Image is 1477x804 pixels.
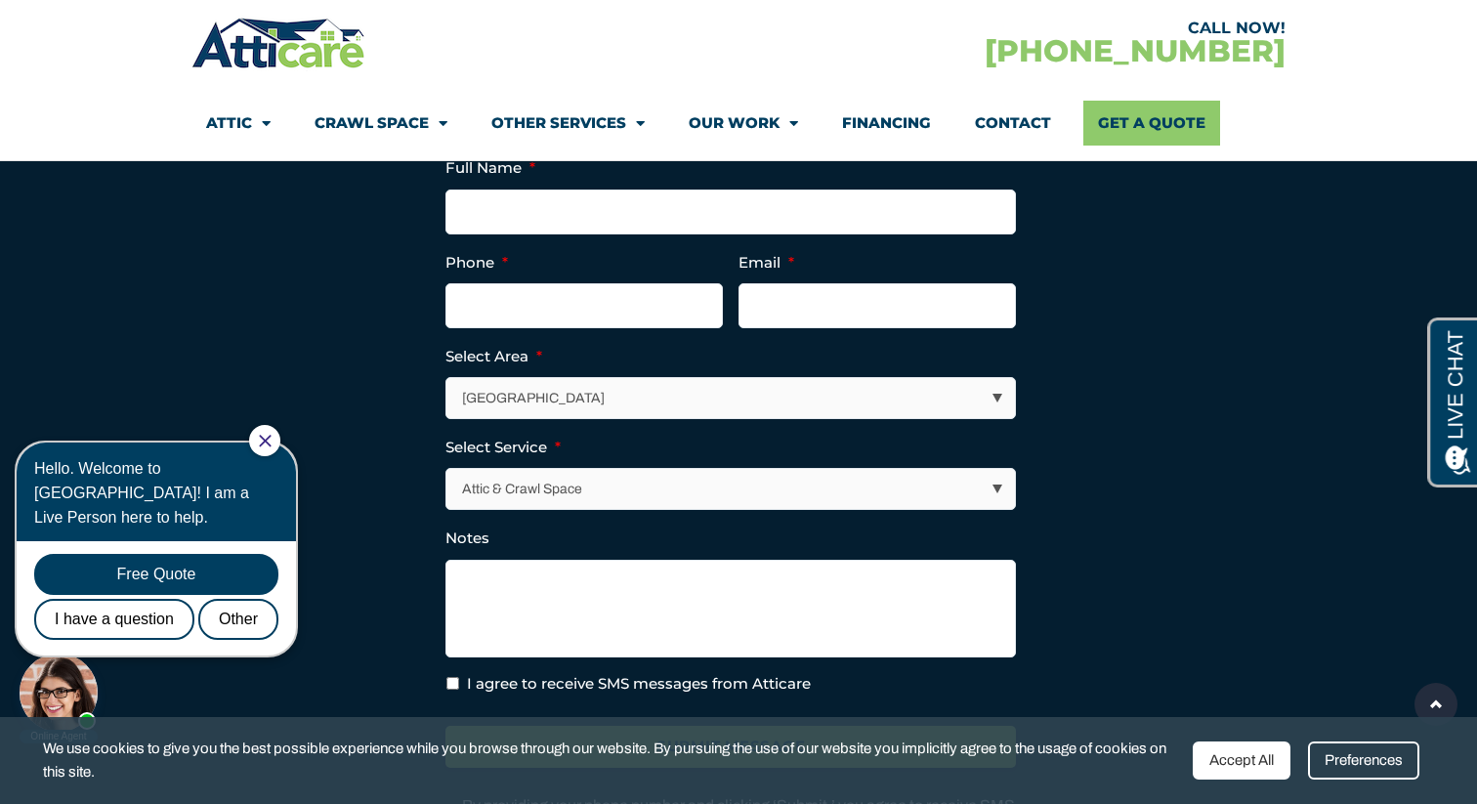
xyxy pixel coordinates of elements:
[1083,101,1220,146] a: Get A Quote
[1308,741,1419,780] div: Preferences
[206,101,271,146] a: Attic
[1193,741,1290,780] div: Accept All
[445,158,535,178] label: Full Name
[10,423,322,745] iframe: Chat Invitation
[43,737,1178,784] span: We use cookies to give you the best possible experience while you browse through our website. By ...
[445,438,561,457] label: Select Service
[689,101,798,146] a: Our Work
[842,101,931,146] a: Financing
[491,101,645,146] a: Other Services
[738,253,794,273] label: Email
[445,529,489,548] label: Notes
[48,16,157,40] span: Opens a chat window
[738,21,1286,36] div: CALL NOW!
[975,101,1051,146] a: Contact
[467,673,811,696] label: I agree to receive SMS messages from Atticare
[445,253,508,273] label: Phone
[206,101,1271,146] nav: Menu
[315,101,447,146] a: Crawl Space
[445,347,542,366] label: Select Area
